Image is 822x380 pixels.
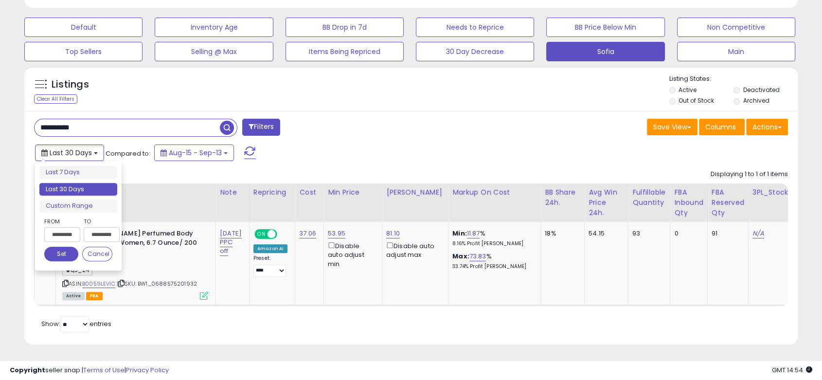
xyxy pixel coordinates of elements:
div: Disable auto adjust max [386,240,441,259]
div: 3PL_Stock [752,187,790,198]
div: Avg Win Price 24h. [589,187,624,218]
button: Set [44,247,78,261]
div: % [452,229,533,247]
button: Save View [647,119,697,135]
h5: Listings [52,78,89,91]
a: 73.83 [469,252,486,261]
button: Actions [746,119,788,135]
div: Disable auto adjust min [328,240,375,269]
div: 93 [632,229,662,238]
span: Compared to: [106,149,150,158]
label: To [84,217,112,226]
button: Items Being Repriced [286,42,404,61]
a: 37.06 [299,229,316,238]
div: FBA Reserved Qty [712,187,744,218]
a: [DATE] PPC off [220,229,242,256]
button: BB Drop in 7d [286,18,404,37]
li: Last 7 Days [39,166,117,179]
span: | SKU: BW1_0688575201932 [117,280,197,288]
div: Displaying 1 to 1 of 1 items [711,170,788,179]
button: Aug-15 - Sep-13 [154,145,234,161]
div: Amazon AI [253,244,287,253]
button: Sofia [546,42,664,61]
p: 33.74% Profit [PERSON_NAME] [452,263,533,270]
div: FBA inbound Qty [674,187,703,218]
span: Columns [705,122,736,132]
div: Repricing [253,187,291,198]
button: Inventory Age [155,18,273,37]
div: % [452,252,533,270]
div: Min Price [328,187,378,198]
div: Preset: [253,255,287,277]
a: Privacy Policy [126,365,169,375]
div: Note [220,187,245,198]
div: Clear All Filters [34,94,77,104]
div: Fulfillable Quantity [632,187,666,208]
span: All listings currently available for purchase on Amazon [62,292,85,300]
div: seller snap | | [10,366,169,375]
button: Top Sellers [24,42,143,61]
button: Filters [242,119,280,136]
div: 18% [545,229,577,238]
label: Out of Stock [679,96,714,105]
span: 2025-10-14 14:54 GMT [772,365,812,375]
th: CSV column name: cust_attr_3_3PL_Stock [748,183,794,222]
div: Cost [299,187,320,198]
a: Terms of Use [83,365,125,375]
a: B0059LEVIC [82,280,115,288]
span: Aug-15 - Sep-13 [169,148,222,158]
th: The percentage added to the cost of goods (COGS) that forms the calculator for Min & Max prices. [448,183,541,222]
div: Title [60,187,212,198]
li: Custom Range [39,199,117,213]
span: OFF [276,230,291,238]
a: 53.95 [328,229,345,238]
strong: Copyright [10,365,45,375]
button: Selling @ Max [155,42,273,61]
div: [PERSON_NAME] [386,187,444,198]
label: Deactivated [743,86,780,94]
button: Last 30 Days [35,145,104,161]
div: 0 [674,229,700,238]
button: Default [24,18,143,37]
b: Max: [452,252,469,261]
label: Active [679,86,697,94]
p: 8.16% Profit [PERSON_NAME] [452,240,533,247]
label: Archived [743,96,769,105]
div: Markup on Cost [452,187,536,198]
b: Min: [452,229,467,238]
a: 81.10 [386,229,400,238]
button: Main [677,42,795,61]
span: Show: entries [41,319,111,328]
button: Needs to Reprice [416,18,534,37]
div: 91 [712,229,741,238]
button: BB Price Below Min [546,18,664,37]
span: ON [255,230,268,238]
a: N/A [752,229,764,238]
div: ASIN: [62,229,208,299]
p: Listing States: [669,74,798,84]
label: From [44,217,78,226]
li: Last 30 Days [39,183,117,196]
button: Columns [699,119,745,135]
span: Last 30 Days [50,148,92,158]
div: 54.15 [589,229,621,238]
b: [PERSON_NAME] Perfumed Body Lotion for Women, 6.7 Ounce/ 200 ml [84,229,202,259]
button: Non Competitive [677,18,795,37]
button: 30 Day Decrease [416,42,534,61]
span: FBA [86,292,103,300]
button: Cancel [82,247,112,261]
div: BB Share 24h. [545,187,580,208]
a: 11.87 [467,229,480,238]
